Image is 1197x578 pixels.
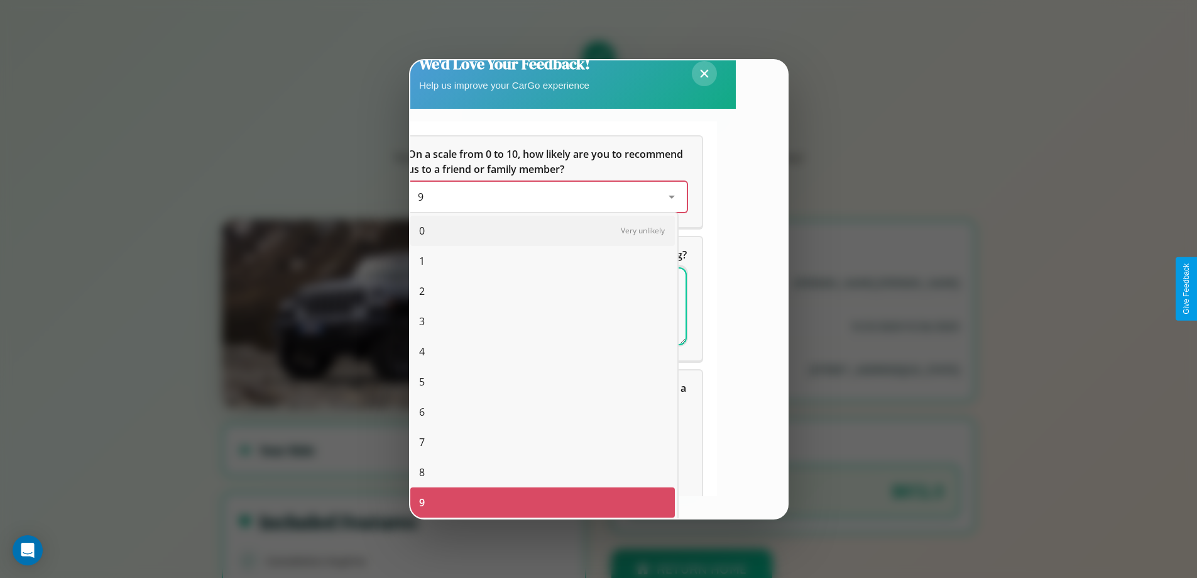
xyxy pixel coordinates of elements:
span: 2 [419,284,425,299]
div: On a scale from 0 to 10, how likely are you to recommend us to a friend or family member? [408,182,687,212]
p: Help us improve your CarGo experience [419,77,590,94]
div: 2 [410,276,675,306]
div: On a scale from 0 to 10, how likely are you to recommend us to a friend or family member? [393,136,702,227]
div: 6 [410,397,675,427]
span: Which of the following features do you value the most in a vehicle? [408,381,689,410]
span: 1 [419,253,425,269]
div: 1 [410,246,675,276]
div: 9 [410,487,675,518]
h2: We'd Love Your Feedback! [419,53,590,74]
span: Very unlikely [621,225,665,236]
div: 5 [410,367,675,397]
span: 9 [419,495,425,510]
span: 9 [418,190,424,204]
h5: On a scale from 0 to 10, how likely are you to recommend us to a friend or family member? [408,147,687,177]
span: 8 [419,465,425,480]
span: 0 [419,223,425,238]
div: 0 [410,216,675,246]
span: 4 [419,344,425,359]
div: 7 [410,427,675,457]
div: 8 [410,457,675,487]
div: 4 [410,336,675,367]
span: 6 [419,404,425,420]
div: 3 [410,306,675,336]
span: 5 [419,374,425,389]
div: Open Intercom Messenger [13,535,43,565]
div: 10 [410,518,675,548]
div: Give Feedback [1182,264,1191,314]
span: 3 [419,314,425,329]
span: On a scale from 0 to 10, how likely are you to recommend us to a friend or family member? [408,147,686,176]
span: 7 [419,435,425,450]
span: What can we do to make your experience more satisfying? [408,248,687,262]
